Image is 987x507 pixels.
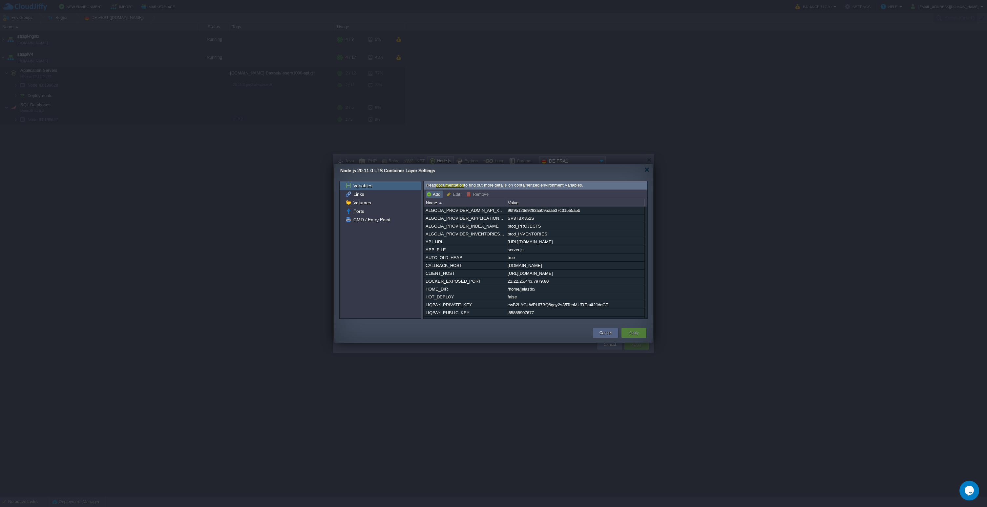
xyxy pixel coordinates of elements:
[352,200,372,206] a: Volumes
[424,270,505,277] div: CLIENT_HOST
[506,230,644,238] div: prod_INVENTORIES
[629,330,639,336] button: Apply
[506,207,644,214] div: 96f95126e9283aa095aae37c315e5a5b
[506,262,644,269] div: [DOMAIN_NAME]
[424,309,505,316] div: LIQPAY_PUBLIC_KEY
[959,481,980,500] iframe: chat widget
[506,277,644,285] div: 21,22,25,443,7979,80
[436,183,464,188] a: documentation
[352,191,365,197] a: Links
[424,301,505,309] div: LIQPAY_PRIVATE_KEY
[424,277,505,285] div: DOCKER_EXPOSED_PORT
[506,309,644,316] div: i85855907677
[424,246,505,253] div: APP_FILE
[506,301,644,309] div: cwB2LAGkWPHf7BQ6ggy2s35TenMUTfEn4t2JdgGT
[424,214,505,222] div: ALGOLIA_PROVIDER_APPLICATION_ID
[446,191,462,197] button: Edit
[506,270,644,277] div: [URL][DOMAIN_NAME]
[340,168,435,173] span: Node.js 20.11.0 LTS Container Layer Settings
[506,199,644,207] div: Value
[424,230,505,238] div: ALGOLIA_PROVIDER_INVENTORIES_INDEX_NAME
[424,199,506,207] div: Name
[424,293,505,301] div: HOT_DEPLOY
[424,317,505,324] div: MASTER_HOST
[424,262,505,269] div: CALLBACK_HOST
[506,246,644,253] div: server.js
[506,254,644,261] div: true
[466,191,491,197] button: Remove
[506,317,644,324] div: node199628
[352,217,391,223] a: CMD / Entry Point
[506,293,644,301] div: false
[506,222,644,230] div: prod_PROJECTS
[352,208,365,214] a: Ports
[424,222,505,230] div: ALGOLIA_PROVIDER_INDEX_NAME
[424,181,647,190] div: Read to find out more details on containerized environment variables.
[424,254,505,261] div: AUTO_OLD_HEAP
[506,285,644,293] div: /home/jelastic/
[506,214,644,222] div: SV8TBX352S
[424,238,505,246] div: API_URL
[424,285,505,293] div: HOME_DIR
[352,183,373,189] a: Variables
[426,191,442,197] button: Add
[506,238,644,246] div: [URL][DOMAIN_NAME]
[424,207,505,214] div: ALGOLIA_PROVIDER_ADMIN_API_KEY
[599,330,612,336] button: Cancel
